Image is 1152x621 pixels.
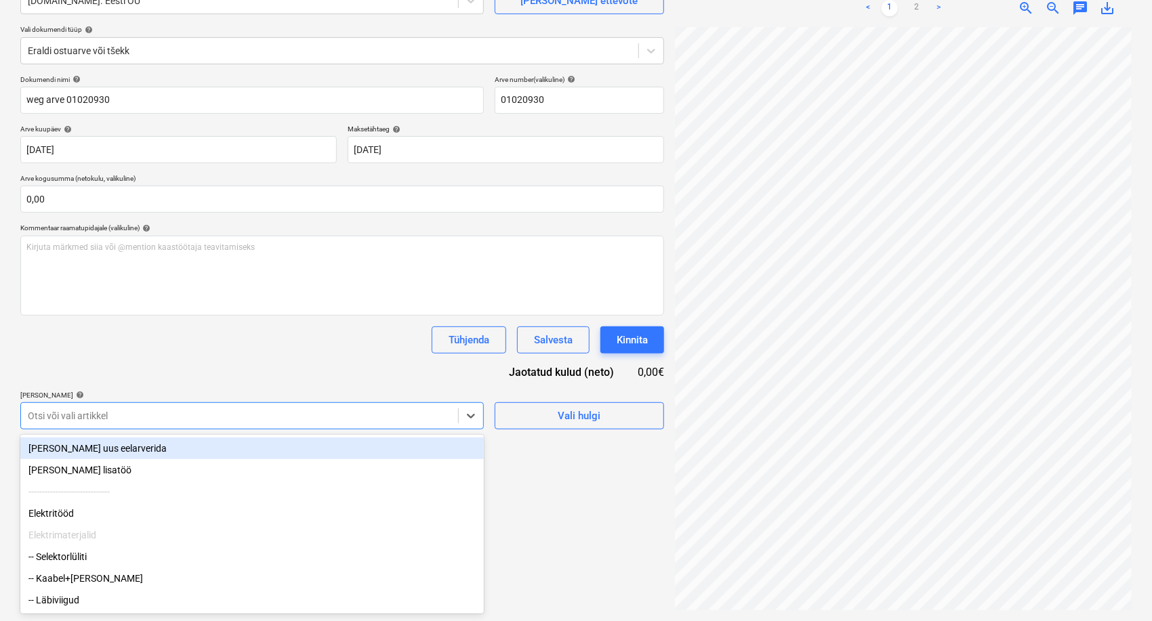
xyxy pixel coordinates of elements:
span: help [73,391,84,399]
input: Dokumendi nimi [20,87,484,114]
span: help [61,125,72,133]
div: [PERSON_NAME] uus eelarverida [20,437,484,459]
input: Tähtaega pole määratud [348,136,664,163]
span: help [70,75,81,83]
div: Elektritööd [20,502,484,524]
div: -- Läbiviigud [20,589,484,611]
div: Arve number (valikuline) [495,75,664,84]
div: Vali dokumendi tüüp [20,25,664,34]
input: Arve kogusumma (netokulu, valikuline) [20,186,664,213]
div: ------------------------------ [20,481,484,502]
div: [PERSON_NAME] lisatöö [20,459,484,481]
div: -- Kaabel+[PERSON_NAME] [20,568,484,589]
div: Tühjenda [449,331,489,349]
span: help [390,125,400,133]
div: Salvesta [534,331,573,349]
span: help [82,26,93,34]
div: Dokumendi nimi [20,75,484,84]
input: Arve number [495,87,664,114]
div: -- Selektorlüliti [20,546,484,568]
div: -- Kaabel+kõri [20,568,484,589]
div: Lisa uus eelarverida [20,437,484,459]
span: help [140,224,150,232]
div: Kinnita [617,331,648,349]
div: Elektrimaterjalid [20,524,484,546]
span: help [564,75,575,83]
div: Lisa uus lisatöö [20,459,484,481]
div: Kommentaar raamatupidajale (valikuline) [20,223,664,232]
input: Arve kuupäeva pole määratud. [20,136,337,163]
div: [PERSON_NAME] [20,391,484,400]
button: Salvesta [517,326,590,354]
p: Arve kogusumma (netokulu, valikuline) [20,174,664,186]
div: Arve kuupäev [20,125,337,133]
button: Tühjenda [432,326,506,354]
div: 0,00€ [636,364,664,380]
button: Kinnita [600,326,664,354]
div: Maksetähtaeg [348,125,664,133]
div: Vali hulgi [558,407,600,425]
button: Vali hulgi [495,402,664,429]
div: Jaotatud kulud (neto) [488,364,636,380]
